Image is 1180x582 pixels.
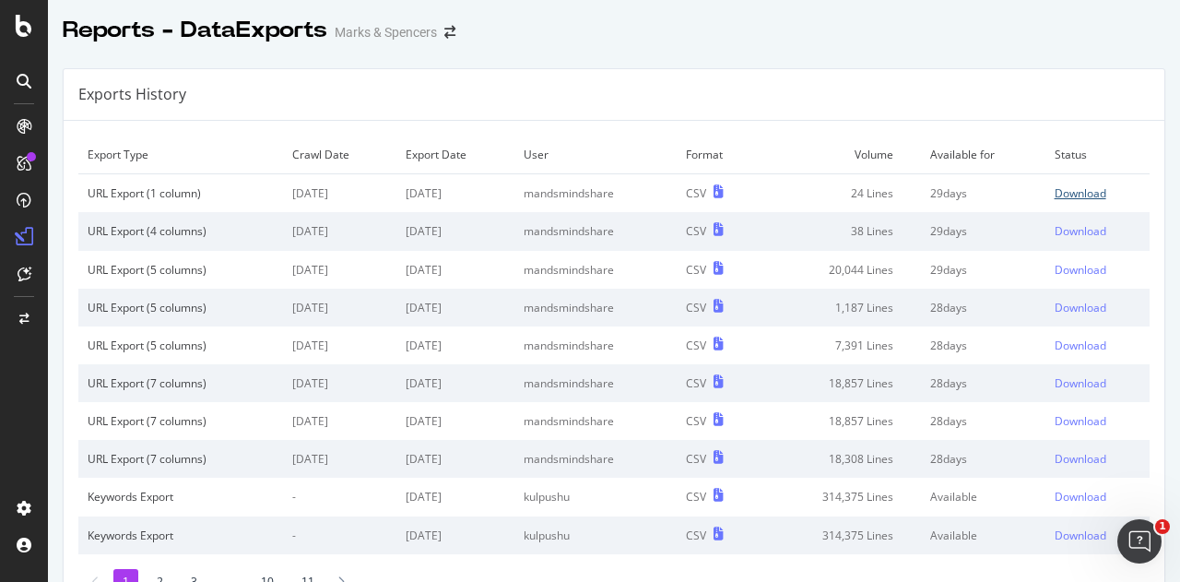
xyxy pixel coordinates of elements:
[1055,451,1140,467] a: Download
[78,136,283,174] td: Export Type
[283,136,395,174] td: Crawl Date
[514,517,677,554] td: kulpushu
[283,251,395,289] td: [DATE]
[1055,451,1106,467] div: Download
[1055,185,1140,201] a: Download
[514,327,677,364] td: mandsmindshare
[921,364,1044,402] td: 28 days
[1055,375,1106,391] div: Download
[1055,413,1140,429] a: Download
[514,402,677,440] td: mandsmindshare
[930,528,1035,543] div: Available
[921,251,1044,289] td: 29 days
[88,413,274,429] div: URL Export (7 columns)
[921,212,1044,250] td: 29 days
[396,251,514,289] td: [DATE]
[761,402,922,440] td: 18,857 Lines
[514,289,677,327] td: mandsmindshare
[1055,528,1140,543] a: Download
[514,174,677,213] td: mandsmindshare
[88,262,274,278] div: URL Export (5 columns)
[1055,185,1106,201] div: Download
[761,212,922,250] td: 38 Lines
[1055,528,1106,543] div: Download
[396,174,514,213] td: [DATE]
[514,136,677,174] td: User
[921,440,1044,478] td: 28 days
[686,528,706,543] div: CSV
[1055,300,1106,315] div: Download
[761,136,922,174] td: Volume
[444,26,455,39] div: arrow-right-arrow-left
[686,451,706,467] div: CSV
[1055,413,1106,429] div: Download
[283,440,395,478] td: [DATE]
[1055,338,1140,353] a: Download
[761,174,922,213] td: 24 Lines
[686,185,706,201] div: CSV
[396,327,514,364] td: [DATE]
[283,478,395,516] td: -
[1045,136,1150,174] td: Status
[677,136,761,174] td: Format
[761,289,922,327] td: 1,187 Lines
[686,413,706,429] div: CSV
[335,23,437,42] div: Marks & Spencers
[761,251,922,289] td: 20,044 Lines
[921,402,1044,440] td: 28 days
[921,289,1044,327] td: 28 days
[761,327,922,364] td: 7,391 Lines
[761,364,922,402] td: 18,857 Lines
[921,174,1044,213] td: 29 days
[396,212,514,250] td: [DATE]
[514,212,677,250] td: mandsmindshare
[283,517,395,554] td: -
[396,402,514,440] td: [DATE]
[514,364,677,402] td: mandsmindshare
[686,375,706,391] div: CSV
[396,364,514,402] td: [DATE]
[88,528,274,543] div: Keywords Export
[396,289,514,327] td: [DATE]
[761,440,922,478] td: 18,308 Lines
[761,478,922,516] td: 314,375 Lines
[283,174,395,213] td: [DATE]
[1055,262,1106,278] div: Download
[1055,300,1140,315] a: Download
[1055,223,1140,239] a: Download
[686,223,706,239] div: CSV
[1055,223,1106,239] div: Download
[283,364,395,402] td: [DATE]
[1155,519,1170,534] span: 1
[88,489,274,505] div: Keywords Export
[1055,489,1140,505] a: Download
[761,517,922,554] td: 314,375 Lines
[1117,519,1162,564] iframe: Intercom live chat
[396,440,514,478] td: [DATE]
[88,375,274,391] div: URL Export (7 columns)
[686,262,706,278] div: CSV
[396,478,514,516] td: [DATE]
[283,402,395,440] td: [DATE]
[283,289,395,327] td: [DATE]
[88,300,274,315] div: URL Export (5 columns)
[283,212,395,250] td: [DATE]
[1055,262,1140,278] a: Download
[921,327,1044,364] td: 28 days
[396,136,514,174] td: Export Date
[921,136,1044,174] td: Available for
[1055,375,1140,391] a: Download
[930,489,1035,505] div: Available
[514,440,677,478] td: mandsmindshare
[514,251,677,289] td: mandsmindshare
[686,300,706,315] div: CSV
[88,223,274,239] div: URL Export (4 columns)
[283,327,395,364] td: [DATE]
[88,185,274,201] div: URL Export (1 column)
[88,338,274,353] div: URL Export (5 columns)
[1055,489,1106,505] div: Download
[1055,338,1106,353] div: Download
[78,84,186,105] div: Exports History
[686,489,706,505] div: CSV
[88,451,274,467] div: URL Export (7 columns)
